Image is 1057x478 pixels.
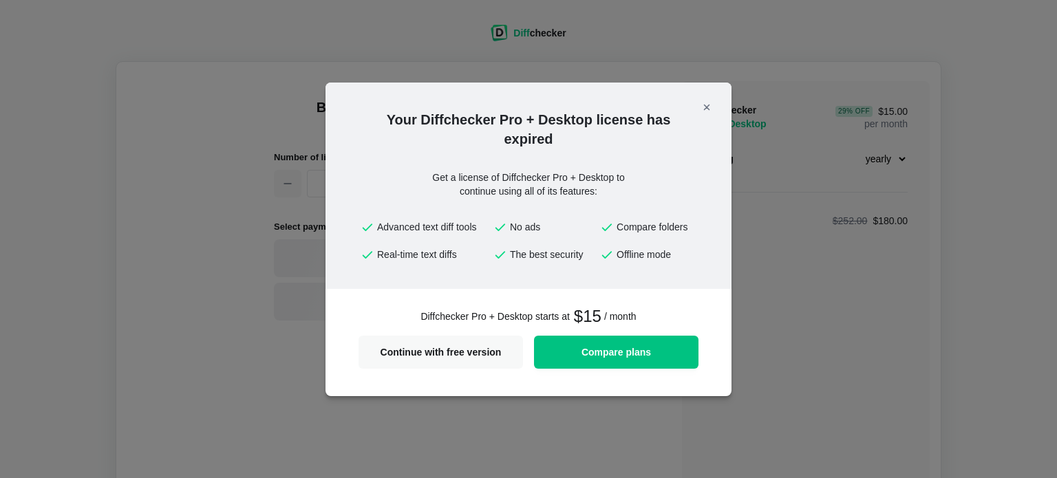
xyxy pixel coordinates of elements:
span: Compare plans [542,347,690,357]
button: Close modal [696,96,718,118]
span: The best security [510,248,592,261]
span: $15 [573,305,601,327]
span: No ads [510,220,592,234]
span: Diffchecker Pro + Desktop starts at [420,309,569,323]
span: Real-time text diffs [377,248,485,261]
div: Get a license of Diffchecker Pro + Desktop to continue using all of its features: [405,171,652,198]
span: Compare folders [617,220,696,234]
h2: Your Diffchecker Pro + Desktop license has expired [325,110,732,149]
a: Compare plans [534,336,698,369]
button: Continue with free version [359,336,523,369]
span: Offline mode [617,248,696,261]
span: Continue with free version [367,347,515,357]
span: / month [604,309,637,323]
span: Advanced text diff tools [377,220,485,234]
